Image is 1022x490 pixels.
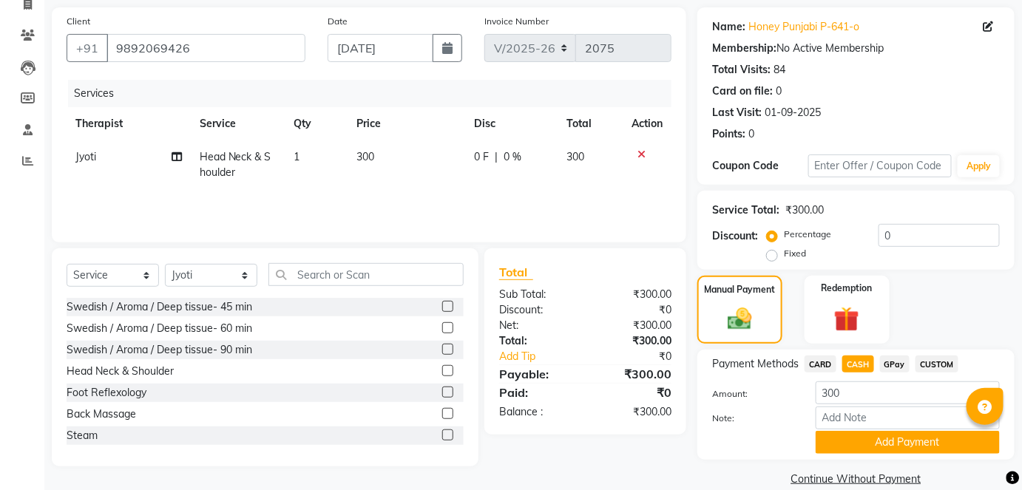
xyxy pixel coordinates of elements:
[488,349,601,364] a: Add Tip
[585,302,683,318] div: ₹0
[67,342,252,358] div: Swedish / Aroma / Deep tissue- 90 min
[712,41,1000,56] div: No Active Membership
[67,428,98,443] div: Steam
[784,247,806,260] label: Fixed
[67,34,108,62] button: +91
[499,265,533,280] span: Total
[488,287,586,302] div: Sub Total:
[816,431,1000,454] button: Add Payment
[712,158,808,174] div: Coupon Code
[701,387,805,401] label: Amount:
[585,287,683,302] div: ₹300.00
[488,365,586,383] div: Payable:
[200,150,271,179] span: Head Neck & Shoulder
[356,150,374,163] span: 300
[765,105,821,120] div: 01-09-2025
[474,149,489,165] span: 0 F
[67,321,252,336] div: Swedish / Aroma / Deep tissue- 60 min
[712,105,762,120] div: Last Visit:
[285,107,348,140] th: Qty
[484,15,549,28] label: Invoice Number
[585,333,683,349] div: ₹300.00
[712,126,745,142] div: Points:
[712,228,758,244] div: Discount:
[67,15,90,28] label: Client
[784,228,831,241] label: Percentage
[68,80,683,107] div: Services
[328,15,348,28] label: Date
[712,84,773,99] div: Card on file:
[488,302,586,318] div: Discount:
[822,282,873,295] label: Redemption
[585,404,683,420] div: ₹300.00
[700,472,1012,487] a: Continue Without Payment
[67,107,191,140] th: Therapist
[504,149,521,165] span: 0 %
[623,107,671,140] th: Action
[774,62,785,78] div: 84
[488,404,586,420] div: Balance :
[601,349,683,364] div: ₹0
[880,355,910,372] span: GPay
[488,384,586,401] div: Paid:
[720,305,759,333] img: _cash.svg
[585,384,683,401] div: ₹0
[805,355,836,372] span: CARD
[808,154,952,177] input: Enter Offer / Coupon Code
[67,299,252,315] div: Swedish / Aroma / Deep tissue- 45 min
[826,304,867,336] img: _gift.svg
[566,150,584,163] span: 300
[558,107,623,140] th: Total
[712,356,799,372] span: Payment Methods
[268,263,464,286] input: Search or Scan
[816,406,1000,429] input: Add Note
[495,149,498,165] span: |
[816,381,1000,404] input: Amount
[465,107,558,140] th: Disc
[701,412,805,425] label: Note:
[712,41,776,56] div: Membership:
[106,34,305,62] input: Search by Name/Mobile/Email/Code
[712,203,779,218] div: Service Total:
[75,150,96,163] span: Jyoti
[712,19,745,35] div: Name:
[958,155,1000,177] button: Apply
[712,62,771,78] div: Total Visits:
[488,318,586,333] div: Net:
[748,126,754,142] div: 0
[748,19,859,35] a: Honey Punjabi P-641-o
[785,203,824,218] div: ₹300.00
[488,333,586,349] div: Total:
[67,364,174,379] div: Head Neck & Shoulder
[916,355,958,372] span: CUSTOM
[348,107,465,140] th: Price
[704,283,775,296] label: Manual Payment
[585,365,683,383] div: ₹300.00
[67,385,146,401] div: Foot Reflexology
[67,406,136,422] div: Back Massage
[585,318,683,333] div: ₹300.00
[776,84,782,99] div: 0
[191,107,285,140] th: Service
[294,150,300,163] span: 1
[842,355,874,372] span: CASH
